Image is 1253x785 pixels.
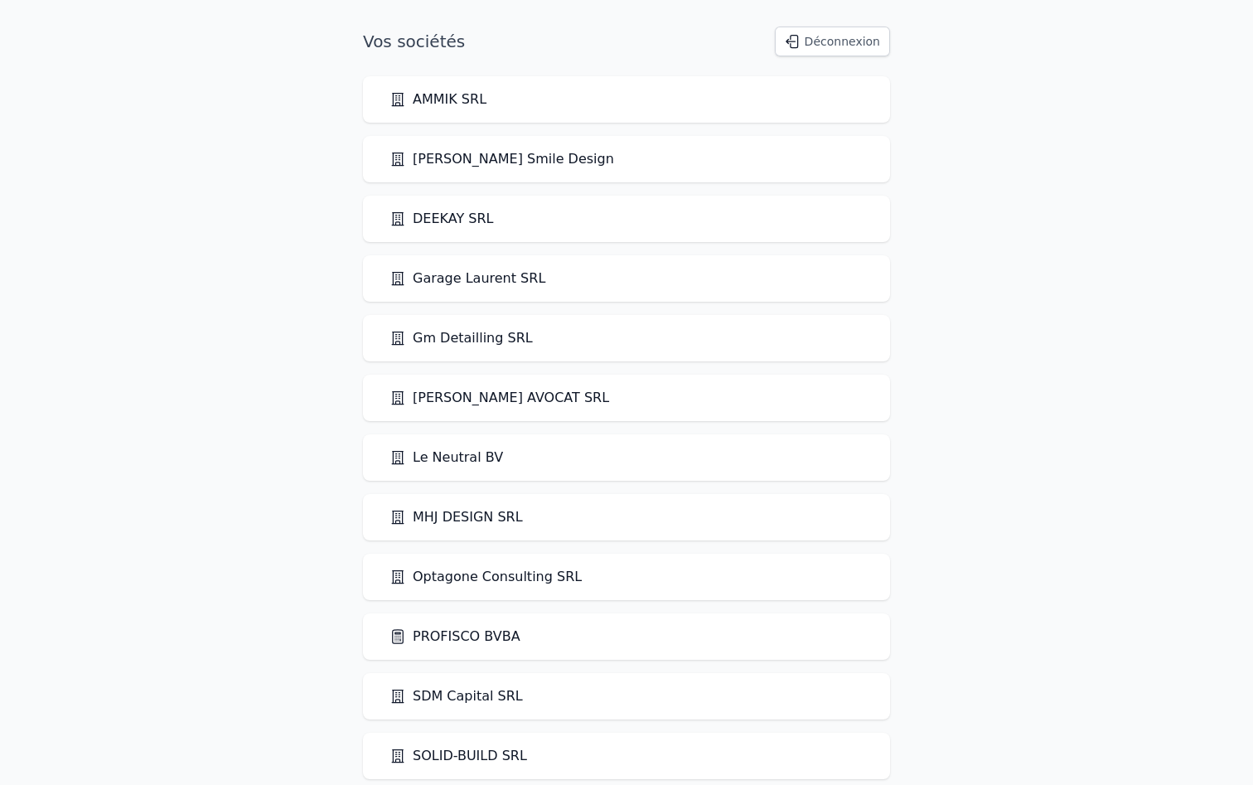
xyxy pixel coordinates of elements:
a: Gm Detailling SRL [389,328,533,348]
a: AMMIK SRL [389,90,486,109]
a: SOLID-BUILD SRL [389,746,527,766]
h1: Vos sociétés [363,30,465,53]
a: Le Neutral BV [389,448,503,468]
a: PROFISCO BVBA [389,627,520,647]
button: Déconnexion [775,27,890,56]
a: DEEKAY SRL [389,209,494,229]
a: Optagone Consulting SRL [389,567,582,587]
a: SDM Capital SRL [389,686,523,706]
a: MHJ DESIGN SRL [389,507,523,527]
a: [PERSON_NAME] AVOCAT SRL [389,388,609,408]
a: [PERSON_NAME] Smile Design [389,149,614,169]
a: Garage Laurent SRL [389,269,545,288]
